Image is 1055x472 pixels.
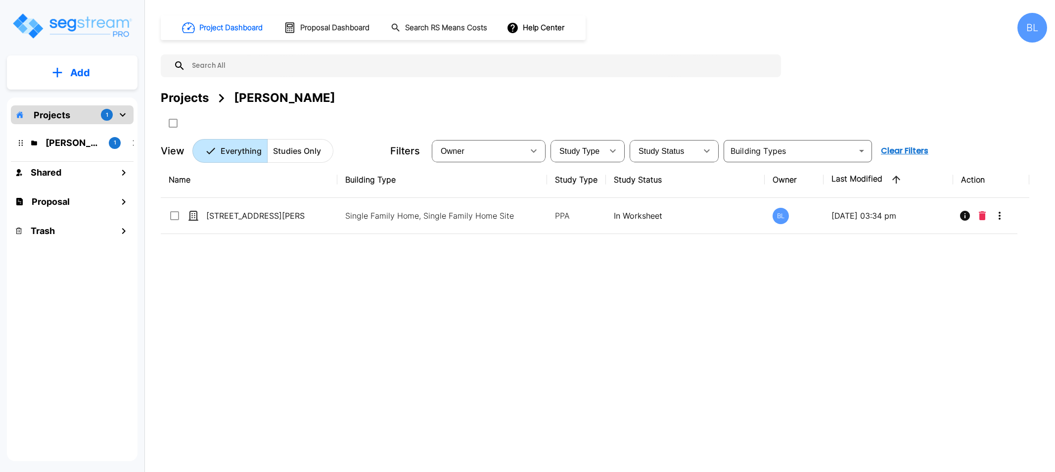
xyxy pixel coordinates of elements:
p: 1 [114,139,116,147]
p: Add [70,65,90,80]
button: Search RS Means Costs [387,18,493,38]
button: Info [955,206,975,226]
span: Owner [441,147,464,155]
div: BL [773,208,789,224]
th: Name [161,162,337,198]
div: Projects [161,89,209,107]
button: Everything [192,139,268,163]
p: 1 [106,111,108,119]
button: Proposal Dashboard [280,17,375,38]
button: SelectAll [163,113,183,133]
span: Study Type [559,147,599,155]
h1: Proposal [32,195,70,208]
th: Building Type [337,162,547,198]
p: [DATE] 03:34 pm [831,210,945,222]
th: Study Type [547,162,606,198]
p: PPA [555,210,598,222]
p: Filters [390,143,420,158]
th: Study Status [606,162,765,198]
button: Open [855,144,869,158]
th: Owner [765,162,824,198]
h1: Search RS Means Costs [405,22,487,34]
div: Select [552,137,603,165]
p: [STREET_ADDRESS][PERSON_NAME] [206,210,305,222]
p: Everything [221,145,262,157]
input: Building Types [727,144,853,158]
p: Karin Howard [46,136,101,149]
h1: Trash [31,224,55,237]
p: Studies Only [273,145,321,157]
button: Help Center [505,18,568,37]
button: More-Options [990,206,1009,226]
button: Delete [975,206,990,226]
div: Platform [192,139,333,163]
img: Logo [11,12,133,40]
div: [PERSON_NAME] [234,89,335,107]
p: In Worksheet [614,210,757,222]
button: Studies Only [267,139,333,163]
button: Clear Filters [877,141,932,161]
div: Select [434,137,524,165]
button: Project Dashboard [178,17,268,39]
p: View [161,143,184,158]
button: Add [7,58,138,87]
h1: Shared [31,166,61,179]
h1: Proposal Dashboard [300,22,369,34]
div: BL [1017,13,1047,43]
th: Last Modified [824,162,953,198]
p: Projects [34,108,70,122]
div: Select [632,137,697,165]
h1: Project Dashboard [199,22,263,34]
input: Search All [185,54,776,77]
th: Action [953,162,1030,198]
span: Study Status [639,147,685,155]
p: Single Family Home, Single Family Home Site [345,210,522,222]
